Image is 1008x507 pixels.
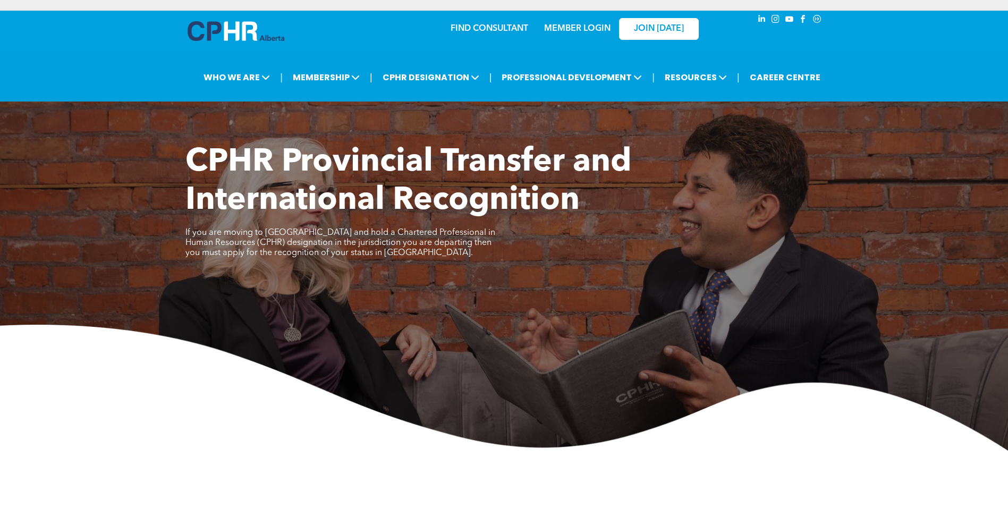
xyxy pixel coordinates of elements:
a: linkedin [756,13,768,28]
span: CPHR DESIGNATION [379,67,482,87]
li: | [489,66,492,88]
a: JOIN [DATE] [619,18,699,40]
li: | [737,66,740,88]
img: A blue and white logo for cp alberta [188,21,284,41]
a: FIND CONSULTANT [451,24,528,33]
a: instagram [770,13,782,28]
span: RESOURCES [662,67,730,87]
span: If you are moving to [GEOGRAPHIC_DATA] and hold a Chartered Professional in Human Resources (CPHR... [185,229,495,257]
a: Social network [811,13,823,28]
span: PROFESSIONAL DEVELOPMENT [498,67,645,87]
li: | [280,66,283,88]
a: MEMBER LOGIN [544,24,611,33]
span: MEMBERSHIP [290,67,363,87]
li: | [370,66,372,88]
li: | [652,66,655,88]
span: JOIN [DATE] [634,24,684,34]
span: CPHR Provincial Transfer and International Recognition [185,147,631,217]
span: WHO WE ARE [200,67,273,87]
a: facebook [798,13,809,28]
a: CAREER CENTRE [747,67,824,87]
a: youtube [784,13,795,28]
